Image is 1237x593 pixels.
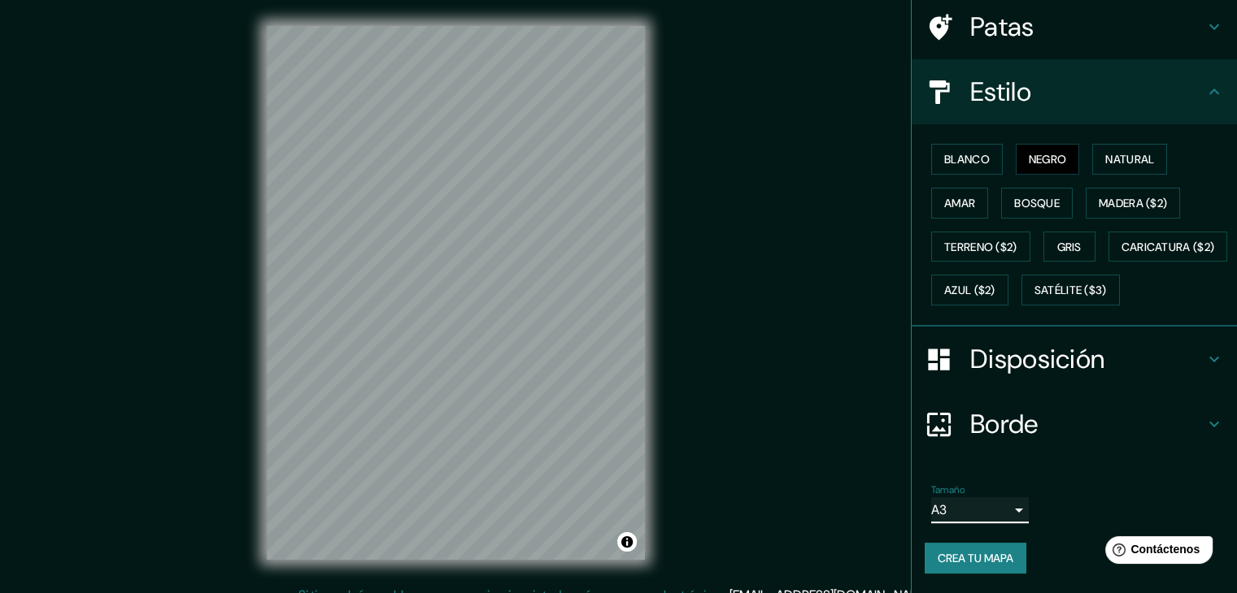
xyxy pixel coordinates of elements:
[912,59,1237,124] div: Estilo
[1092,530,1219,575] iframe: Lanzador de widgets de ayuda
[1021,275,1120,305] button: Satélite ($3)
[970,342,1104,376] font: Disposición
[1001,188,1073,219] button: Bosque
[1014,196,1060,210] font: Bosque
[931,497,1029,523] div: A3
[1016,144,1080,175] button: Negro
[970,407,1039,441] font: Borde
[1043,232,1095,262] button: Gris
[944,152,990,167] font: Blanco
[912,392,1237,457] div: Borde
[1034,284,1107,298] font: Satélite ($3)
[970,10,1034,44] font: Patas
[970,75,1031,109] font: Estilo
[1029,152,1067,167] font: Negro
[912,327,1237,392] div: Disposición
[944,240,1017,254] font: Terreno ($2)
[1057,240,1082,254] font: Gris
[617,532,637,552] button: Activar o desactivar atribución
[1092,144,1167,175] button: Natural
[931,483,965,496] font: Tamaño
[1122,240,1215,254] font: Caricatura ($2)
[931,188,988,219] button: Amar
[1109,232,1228,262] button: Caricatura ($2)
[931,501,947,518] font: A3
[938,551,1013,565] font: Crea tu mapa
[931,275,1008,305] button: Azul ($2)
[1086,188,1180,219] button: Madera ($2)
[925,543,1026,574] button: Crea tu mapa
[944,284,995,298] font: Azul ($2)
[267,26,645,560] canvas: Mapa
[1099,196,1167,210] font: Madera ($2)
[931,232,1030,262] button: Terreno ($2)
[1105,152,1154,167] font: Natural
[931,144,1003,175] button: Blanco
[944,196,975,210] font: Amar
